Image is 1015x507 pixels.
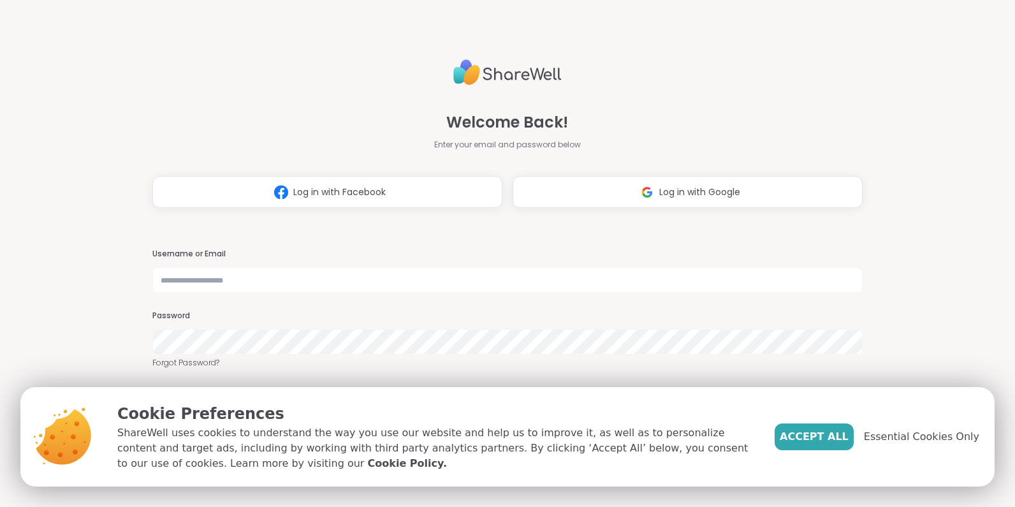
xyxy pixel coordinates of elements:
img: ShareWell Logomark [635,180,659,204]
h3: Username or Email [152,249,863,260]
button: Log in with Google [513,176,863,208]
p: Cookie Preferences [117,402,754,425]
a: Cookie Policy. [368,456,447,471]
p: ShareWell uses cookies to understand the way you use our website and help us to improve it, as we... [117,425,754,471]
span: Log in with Google [659,186,740,199]
a: Forgot Password? [152,357,863,369]
span: Welcome Back! [446,111,568,134]
span: Essential Cookies Only [864,429,979,445]
h3: Password [152,311,863,321]
span: Log in with Facebook [293,186,386,199]
span: Accept All [780,429,849,445]
img: ShareWell Logomark [269,180,293,204]
button: Log in with Facebook [152,176,502,208]
button: Accept All [775,423,854,450]
img: ShareWell Logo [453,54,562,91]
span: Enter your email and password below [434,139,581,151]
